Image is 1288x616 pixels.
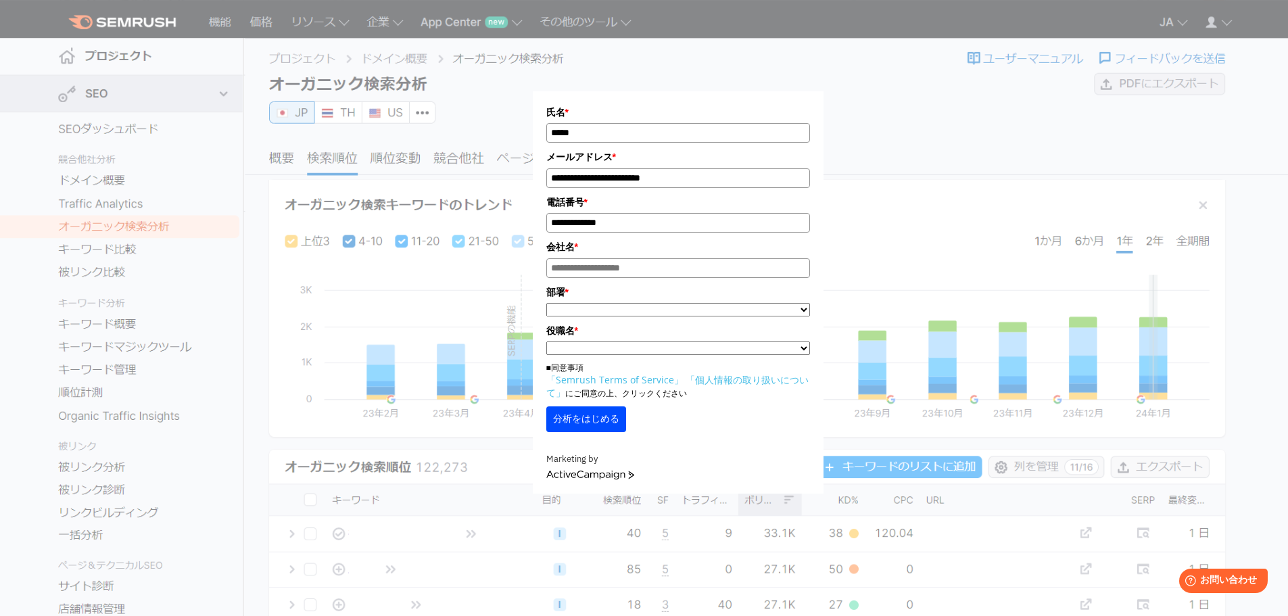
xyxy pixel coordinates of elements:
label: 役職名 [546,323,810,338]
a: 「個人情報の取り扱いについて」 [546,373,809,399]
a: 「Semrush Terms of Service」 [546,373,684,386]
label: 部署 [546,285,810,300]
label: 電話番号 [546,195,810,210]
label: 会社名 [546,239,810,254]
label: メールアドレス [546,149,810,164]
label: 氏名 [546,105,810,120]
button: 分析をはじめる [546,406,626,432]
p: ■同意事項 にご同意の上、クリックください [546,362,810,400]
div: Marketing by [546,452,810,467]
iframe: Help widget launcher [1168,563,1273,601]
